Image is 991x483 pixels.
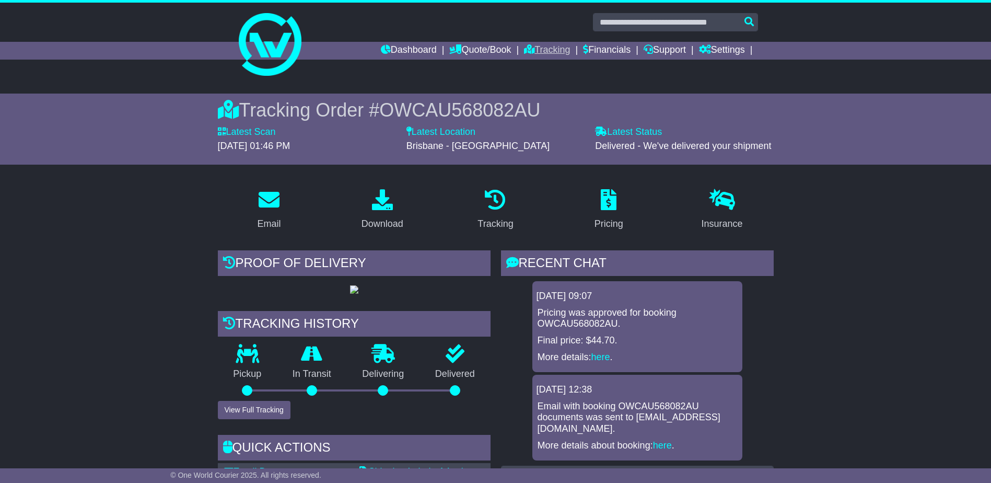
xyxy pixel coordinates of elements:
[250,186,287,235] a: Email
[218,99,774,121] div: Tracking Order #
[347,369,420,380] p: Delivering
[537,384,738,396] div: [DATE] 12:38
[653,440,672,451] a: here
[218,401,290,419] button: View Full Tracking
[591,352,610,362] a: here
[538,307,737,330] p: Pricing was approved for booking OWCAU568082AU.
[477,217,513,231] div: Tracking
[406,141,550,151] span: Brisbane - [GEOGRAPHIC_DATA]
[449,42,511,60] a: Quote/Book
[419,369,491,380] p: Delivered
[501,250,774,279] div: RECENT CHAT
[537,291,738,302] div: [DATE] 09:07
[699,42,745,60] a: Settings
[379,99,540,121] span: OWCAU568082AU
[538,440,737,452] p: More details about booking: .
[381,42,437,60] a: Dashboard
[588,186,630,235] a: Pricing
[538,401,737,435] p: Email with booking OWCAU568082AU documents was sent to [EMAIL_ADDRESS][DOMAIN_NAME].
[218,141,290,151] span: [DATE] 01:46 PM
[224,466,307,477] a: Email Documents
[218,311,491,339] div: Tracking history
[277,369,347,380] p: In Transit
[524,42,570,60] a: Tracking
[218,250,491,279] div: Proof of Delivery
[702,217,743,231] div: Insurance
[406,126,475,138] label: Latest Location
[359,466,480,477] a: Shipping Label - A4 printer
[471,186,520,235] a: Tracking
[170,471,321,479] span: © One World Courier 2025. All rights reserved.
[644,42,686,60] a: Support
[595,141,771,151] span: Delivered - We've delivered your shipment
[594,217,623,231] div: Pricing
[595,126,662,138] label: Latest Status
[355,186,410,235] a: Download
[538,335,737,347] p: Final price: $44.70.
[538,352,737,363] p: More details: .
[218,369,277,380] p: Pickup
[218,435,491,463] div: Quick Actions
[350,285,358,294] img: GetPodImage
[583,42,631,60] a: Financials
[218,126,276,138] label: Latest Scan
[257,217,281,231] div: Email
[362,217,403,231] div: Download
[695,186,750,235] a: Insurance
